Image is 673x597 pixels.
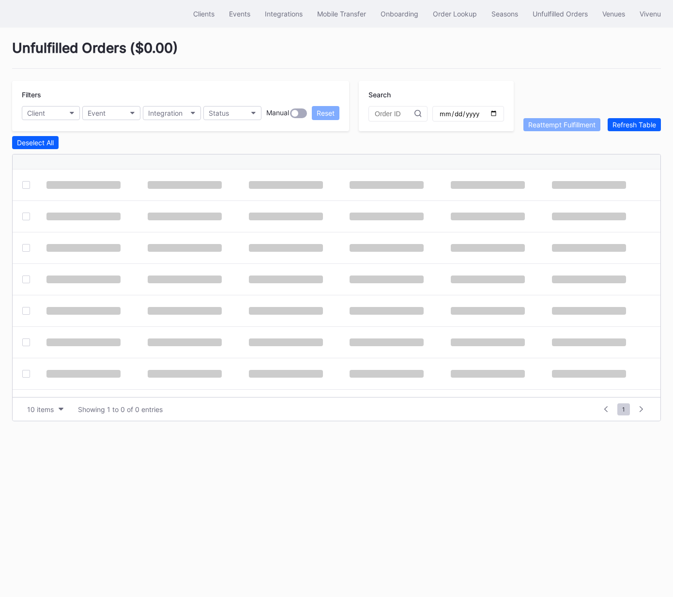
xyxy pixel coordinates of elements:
button: Deselect All [12,136,59,149]
button: Mobile Transfer [310,5,373,23]
button: 10 items [22,403,68,416]
div: Integrations [265,10,303,18]
div: Filters [22,91,339,99]
div: Reattempt Fulfillment [528,121,596,129]
div: Order Lookup [433,10,477,18]
div: Deselect All [17,138,54,147]
button: Venues [595,5,632,23]
div: Manual [266,108,289,118]
div: Venues [602,10,625,18]
div: Events [229,10,250,18]
button: Status [203,106,261,120]
button: Integration [143,106,201,120]
span: 1 [617,403,630,415]
button: Clients [186,5,222,23]
button: Order Lookup [426,5,484,23]
button: Vivenu [632,5,668,23]
div: Onboarding [381,10,418,18]
div: Integration [148,109,183,117]
div: Mobile Transfer [317,10,366,18]
div: Clients [193,10,214,18]
button: Event [82,106,140,120]
button: Unfulfilled Orders [525,5,595,23]
button: Seasons [484,5,525,23]
button: Client [22,106,80,120]
div: Refresh Table [612,121,656,129]
button: Onboarding [373,5,426,23]
button: Events [222,5,258,23]
button: Reattempt Fulfillment [523,118,600,131]
div: 10 items [27,405,54,413]
div: Vivenu [640,10,661,18]
button: Refresh Table [608,118,661,131]
div: Unfulfilled Orders [533,10,588,18]
div: Reset [317,109,335,117]
button: Integrations [258,5,310,23]
input: Order ID [375,110,414,118]
div: Event [88,109,106,117]
div: Search [368,91,504,99]
div: Seasons [491,10,518,18]
div: Unfulfilled Orders ( $0.00 ) [12,40,661,69]
div: Status [209,109,229,117]
div: Client [27,109,45,117]
div: Showing 1 to 0 of 0 entries [78,405,163,413]
button: Reset [312,106,339,120]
